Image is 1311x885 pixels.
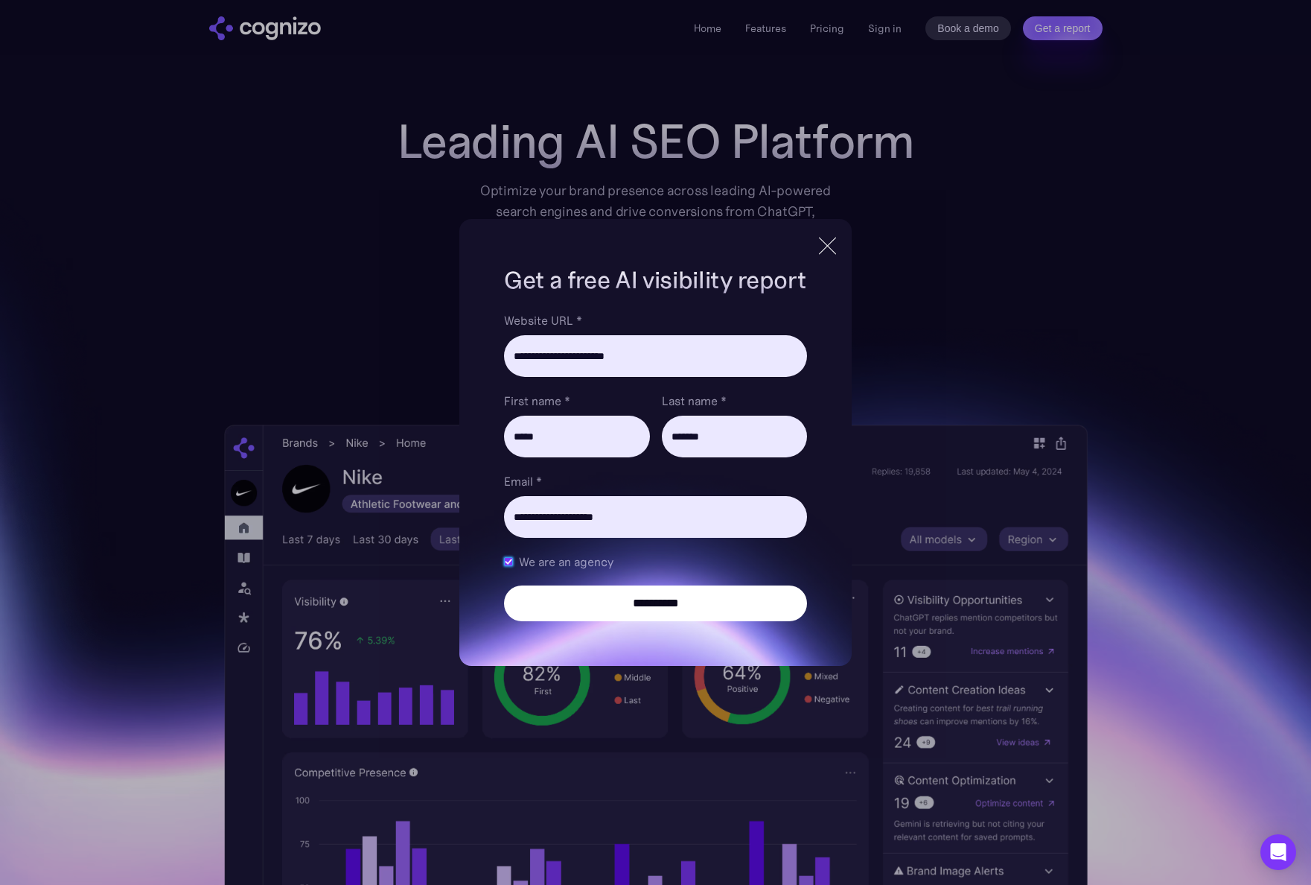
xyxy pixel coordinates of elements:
[519,553,613,571] span: We are an agency
[504,472,806,490] label: Email *
[504,264,806,296] h1: Get a free AI visibility report
[504,311,806,621] form: Brand Report Form
[1260,834,1296,870] div: Open Intercom Messenger
[662,392,807,410] label: Last name *
[504,311,806,329] label: Website URL *
[504,392,649,410] label: First name *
